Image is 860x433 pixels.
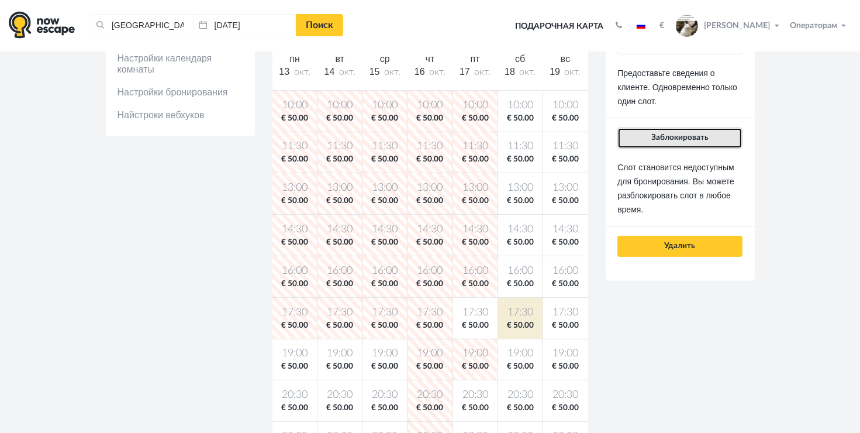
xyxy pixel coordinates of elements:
[659,22,664,30] strong: €
[455,222,495,237] span: 14:30
[320,113,360,124] span: € 50.00
[545,346,586,361] span: 19:00
[275,237,315,248] span: € 50.00
[275,388,315,403] span: 20:30
[275,346,315,361] span: 19:00
[455,388,495,403] span: 20:30
[545,154,586,165] span: € 50.00
[511,13,607,39] a: Подарочная карта
[275,279,315,290] span: € 50.00
[106,47,255,81] a: Настройки календаря комнаты
[545,264,586,279] span: 16:00
[474,67,491,77] span: окт.
[275,195,315,207] span: € 50.00
[320,154,360,165] span: € 50.00
[500,305,540,320] span: 17:30
[320,346,360,361] span: 19:00
[91,14,194,36] input: Город или название квеста
[194,14,296,36] input: Дата
[320,388,360,403] span: 20:30
[545,113,586,124] span: € 50.00
[275,222,315,237] span: 14:30
[500,98,540,113] span: 10:00
[545,361,586,372] span: € 50.00
[455,139,495,154] span: 11:30
[275,98,315,113] span: 10:00
[545,305,586,320] span: 17:30
[320,237,360,248] span: € 50.00
[455,154,495,165] span: € 50.00
[106,81,255,104] a: Настройки бронирования
[651,133,709,142] span: Заблокировать
[320,264,360,279] span: 16:00
[545,195,586,207] span: € 50.00
[500,113,540,124] span: € 50.00
[275,361,315,372] span: € 50.00
[500,361,540,372] span: € 50.00
[790,22,837,30] span: Операторам
[365,264,405,279] span: 16:00
[296,14,343,36] a: Поиск
[455,264,495,279] span: 16:00
[320,222,360,237] span: 14:30
[500,222,540,237] span: 14:30
[545,279,586,290] span: € 50.00
[471,54,480,64] span: пт
[455,98,495,113] span: 10:00
[500,264,540,279] span: 16:00
[617,236,742,257] button: Удалить
[455,320,495,331] span: € 50.00
[410,181,450,195] span: 13:00
[460,67,470,77] span: 17
[275,403,315,414] span: € 50.00
[673,14,785,37] button: [PERSON_NAME]
[426,54,435,64] span: чт
[500,195,540,207] span: € 50.00
[545,222,586,237] span: 14:30
[787,20,851,32] button: Операторам
[455,181,495,195] span: 13:00
[289,54,300,64] span: пн
[320,361,360,372] span: € 50.00
[275,264,315,279] span: 16:00
[320,195,360,207] span: € 50.00
[704,19,771,30] span: [PERSON_NAME]
[455,346,495,361] span: 19:00
[106,104,255,126] a: Найстроки вебхуков
[500,139,540,154] span: 11:30
[500,320,540,331] span: € 50.00
[324,67,335,77] span: 14
[275,154,315,165] span: € 50.00
[455,113,495,124] span: € 50.00
[320,139,360,154] span: 11:30
[500,181,540,195] span: 13:00
[365,113,405,124] span: € 50.00
[617,160,742,216] p: Слот становится недоступным для бронирования. Вы можете разблокировать слот в любое время.
[365,237,405,248] span: € 50.00
[279,67,289,77] span: 13
[410,361,450,372] span: € 50.00
[410,154,450,165] span: € 50.00
[275,320,315,331] span: € 50.00
[410,222,450,237] span: 14:30
[617,66,742,108] p: Предоставьте сведения о клиенте. Одновременно только один слот.
[455,279,495,290] span: € 50.00
[410,195,450,207] span: € 50.00
[545,139,586,154] span: 11:30
[515,54,525,64] span: сб
[365,320,405,331] span: € 50.00
[455,195,495,207] span: € 50.00
[275,181,315,195] span: 13:00
[410,320,450,331] span: € 50.00
[455,305,495,320] span: 17:30
[365,346,405,361] span: 19:00
[320,403,360,414] span: € 50.00
[320,305,360,320] span: 17:30
[455,361,495,372] span: € 50.00
[545,98,586,113] span: 10:00
[550,67,560,77] span: 19
[500,403,540,414] span: € 50.00
[665,242,696,250] span: Удалить
[365,388,405,403] span: 20:30
[365,403,405,414] span: € 50.00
